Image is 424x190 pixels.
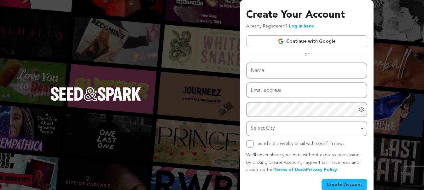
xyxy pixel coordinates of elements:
a: Log in here [289,24,314,28]
p: We’ll never share your data without express permission. By clicking Create Account, I agree that ... [246,151,367,174]
img: Google logo [278,38,284,45]
a: Continue with Google [246,35,367,47]
input: Name [246,62,367,79]
a: Privacy Policy [306,168,337,172]
label: Send me a weekly email with cool film news [258,141,345,146]
a: Show password as plain text. Warning: this will display your password on the screen. [358,106,365,113]
img: Seed&Spark Logo [50,87,141,101]
h3: Create Your Account [246,8,367,23]
a: Terms of Use [274,168,303,172]
span: or [301,51,313,57]
div: Select City [251,124,359,133]
p: Already Registered? [246,23,314,30]
input: Email address [246,82,367,98]
a: Seed&Spark Homepage [50,87,141,114]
